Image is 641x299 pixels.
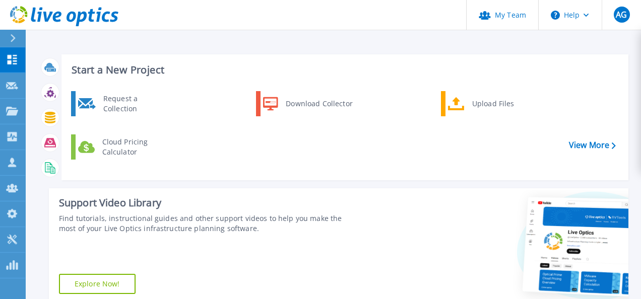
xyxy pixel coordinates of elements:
a: Explore Now! [59,274,136,294]
a: Cloud Pricing Calculator [71,134,174,160]
a: Request a Collection [71,91,174,116]
div: Cloud Pricing Calculator [97,137,172,157]
div: Request a Collection [98,94,172,114]
div: Upload Files [467,94,542,114]
a: Download Collector [256,91,359,116]
span: AG [616,11,627,19]
div: Download Collector [281,94,357,114]
a: View More [569,140,616,150]
div: Find tutorials, instructional guides and other support videos to help you make the most of your L... [59,213,360,234]
div: Support Video Library [59,196,360,209]
a: Upload Files [441,91,544,116]
h3: Start a New Project [72,64,615,76]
